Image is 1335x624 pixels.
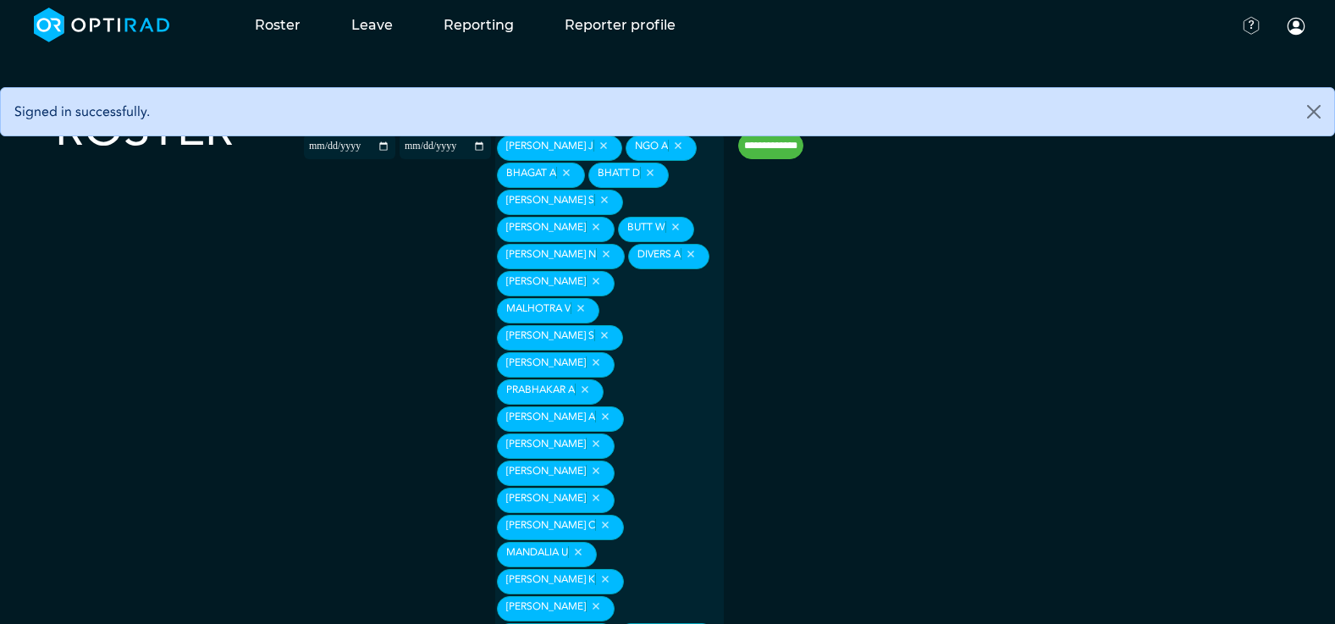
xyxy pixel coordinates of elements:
button: Close [1294,88,1334,135]
div: Malhotra V [497,298,599,323]
div: [PERSON_NAME] S [497,190,623,215]
button: Remove item: 'bfc55936-c7cd-47fb-bd4b-83eef308e945' [586,465,605,477]
div: [PERSON_NAME] K [497,569,624,594]
div: [PERSON_NAME] [497,461,615,486]
div: [PERSON_NAME] J [497,135,622,161]
div: [PERSON_NAME] [497,433,615,459]
div: Ngo A [626,135,697,161]
div: Divers A [628,244,709,269]
div: [PERSON_NAME] [497,271,615,296]
button: Remove item: 'd5df1104-ec63-465a-aa0a-b4b27f500978' [596,248,615,260]
button: Remove item: '6c04b71a-9ab4-4399-8725-b8a34f0f896d' [668,140,687,152]
div: [PERSON_NAME] A [497,406,624,432]
button: Remove item: 'f26b48e5-673f-4eb2-b944-c6f5c4834f08' [594,194,614,206]
div: Butt W [618,217,694,242]
div: [PERSON_NAME] [497,488,615,513]
button: Remove item: '5fe949f2-88fd-4f76-b763-8dde622cc2f9' [586,438,605,450]
button: Remove item: '96166b79-8b3c-4947-b51e-dcfb4f7252f3' [665,221,685,233]
button: Remove item: 'cc505f2b-0779-45fc-8f39-894c7e1604ae' [586,356,605,368]
button: Remove item: '9a0dba6c-c65d-4226-9881-570ca62a39f1' [594,329,614,341]
div: Bhagat A [497,163,585,188]
button: Remove item: 'b3d99492-b6b9-477f-8664-c280526a0017' [571,302,590,314]
button: Remove item: '71d1480b-0d51-48cd-a5f2-0ee9c2590c4e' [575,384,594,395]
button: Remove item: '0c335ce1-20df-4ae5-a03e-31989bfe954f' [556,167,576,179]
div: Mandalia U [497,542,597,567]
button: Remove item: '1f97e40c-a70e-45e9-8eb8-e11abe91cbe0' [595,573,615,585]
button: Remove item: '8e8d2468-b853-4131-9b2a-9e6fd6fcce88' [568,546,588,558]
button: Remove item: '8f41e011-5fc9-4a30-8217-3235d38b0ff4' [586,600,605,612]
img: brand-opti-rad-logos-blue-and-white-d2f68631ba2948856bd03f2d395fb146ddc8fb01b4b6e9315ea85fa773367... [34,8,170,42]
div: Bhatt D [588,163,669,188]
button: Remove item: '2f8d3d91-4af9-427a-aada-6697b850055b' [640,167,659,179]
div: [PERSON_NAME] [497,217,615,242]
div: [PERSON_NAME] [497,596,615,621]
button: Remove item: '13097e69-73ad-4841-83f3-c93af63af1d8' [595,519,615,531]
button: Remove item: '32f13c3e-eb3a-4f7c-b360-938608f86e79' [586,492,605,504]
button: Remove item: 'db1796de-5eda-49ca-b221-2934ccfe9335' [593,140,613,152]
button: Remove item: '22d942e1-5532-4c6b-a077-ec823b931eea' [595,411,615,422]
div: [PERSON_NAME] C [497,515,624,540]
button: Remove item: 'd56ed951-31a5-41b5-96fe-c0d8467306a1' [681,248,700,260]
button: Remove item: 'b42ad489-9210-4e0b-8d16-e309d1c5fb59' [586,221,605,233]
div: [PERSON_NAME] [497,352,615,378]
button: Remove item: '28030ff7-5f13-4d65-9ccb-3d6d53ed69a8' [586,275,605,287]
div: Prabhakar A [497,379,604,405]
h2: Roster [55,102,234,158]
div: [PERSON_NAME] S [497,325,623,351]
div: [PERSON_NAME] N [497,244,625,269]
